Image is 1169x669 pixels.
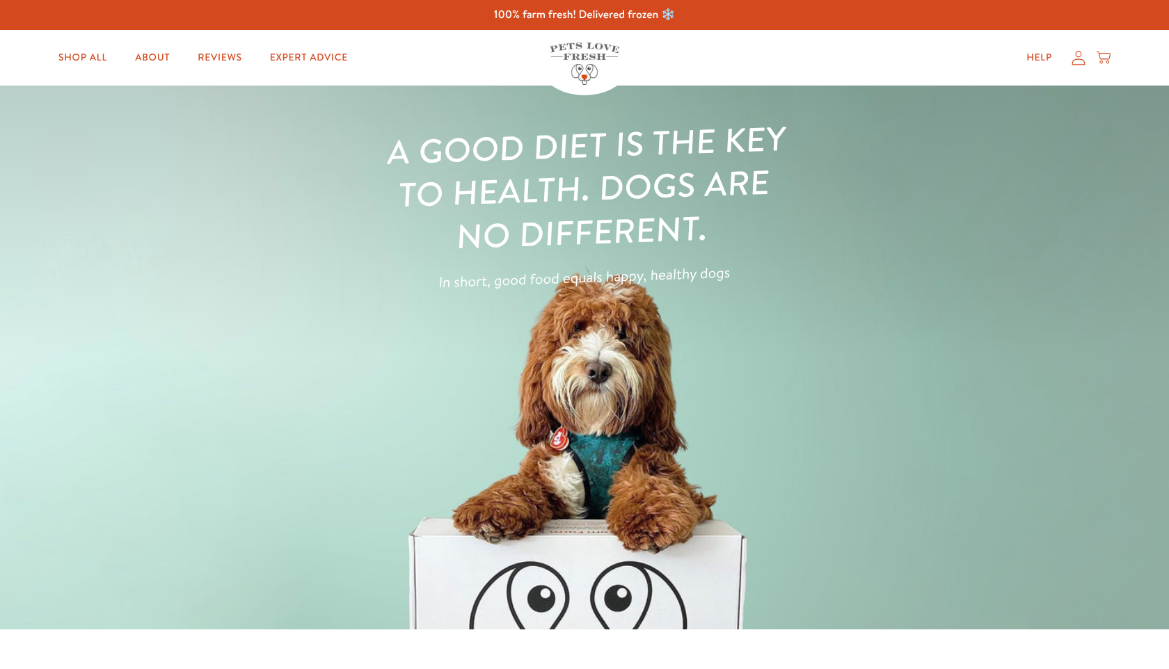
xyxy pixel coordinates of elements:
a: Help [1015,44,1063,72]
h1: A good diet is the key to health. Dogs are no different. [381,117,788,261]
a: Reviews [186,44,253,72]
a: Expert Advice [259,44,359,72]
p: In short, good food equals happy, healthy dogs [383,258,786,297]
img: Pets Love Fresh [550,42,619,85]
a: Shop All [47,44,118,72]
a: About [124,44,181,72]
